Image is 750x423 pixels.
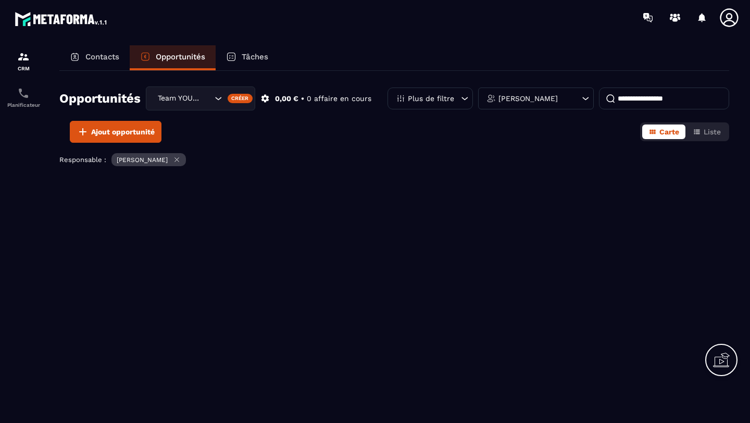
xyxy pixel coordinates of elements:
span: Team YOUGC - Formations [155,93,202,104]
p: Plus de filtre [408,95,454,102]
p: 0 affaire en cours [307,94,371,104]
div: Search for option [146,86,255,110]
a: Opportunités [130,45,216,70]
img: scheduler [17,87,30,99]
p: Responsable : [59,156,106,164]
span: Liste [704,128,721,136]
p: Planificateur [3,102,44,108]
p: • [301,94,304,104]
img: logo [15,9,108,28]
a: Contacts [59,45,130,70]
a: schedulerschedulerPlanificateur [3,79,44,116]
img: formation [17,51,30,63]
button: Ajout opportunité [70,121,161,143]
h2: Opportunités [59,88,141,109]
span: Carte [659,128,679,136]
p: CRM [3,66,44,71]
button: Liste [686,125,727,139]
p: [PERSON_NAME] [117,156,168,164]
p: Opportunités [156,52,205,61]
p: 0,00 € [275,94,298,104]
span: Ajout opportunité [91,127,155,137]
button: Carte [642,125,685,139]
a: Tâches [216,45,279,70]
input: Search for option [202,93,212,104]
a: formationformationCRM [3,43,44,79]
p: Tâches [242,52,268,61]
div: Créer [228,94,253,103]
p: [PERSON_NAME] [498,95,558,102]
p: Contacts [85,52,119,61]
